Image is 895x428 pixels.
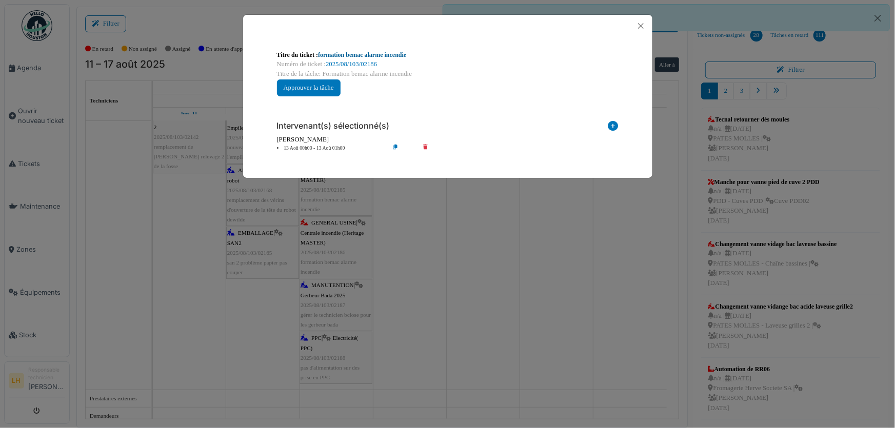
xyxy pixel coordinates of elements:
[277,59,619,69] div: Numéro de ticket :
[277,121,390,131] h6: Intervenant(s) sélectionné(s)
[634,19,648,33] button: Close
[277,50,619,59] div: Titre du ticket :
[318,51,406,58] a: formation bemac alarme incendie
[277,79,341,96] button: Approuver la tâche
[608,121,619,135] i: Ajouter
[326,60,377,68] a: 2025/08/103/02186
[277,135,619,145] div: [PERSON_NAME]
[277,69,619,79] div: Titre de la tâche: Formation bemac alarme incendie
[272,145,389,152] li: 13 Aoû 00h00 - 13 Aoû 01h00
